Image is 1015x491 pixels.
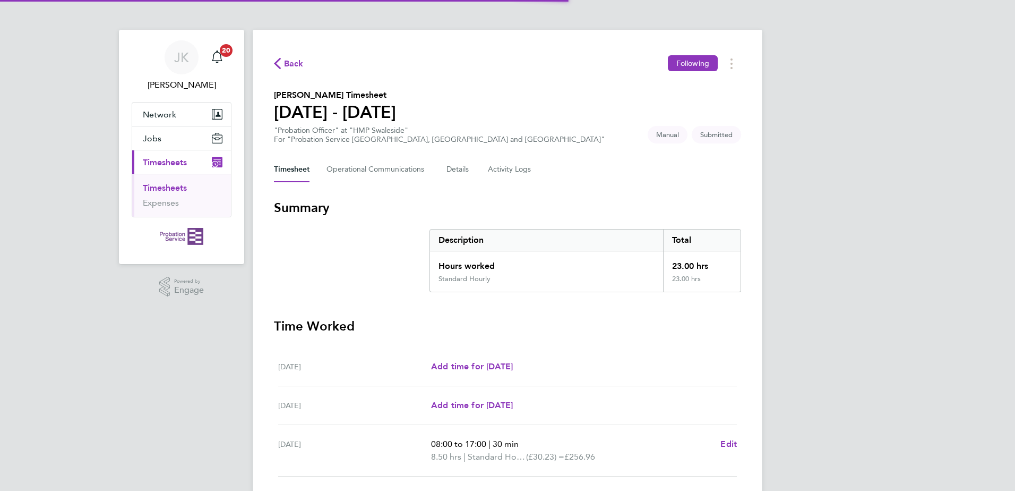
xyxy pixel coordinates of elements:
[463,452,466,462] span: |
[720,438,737,451] a: Edit
[132,228,231,245] a: Go to home page
[159,277,204,297] a: Powered byEngage
[143,133,161,143] span: Jobs
[274,318,741,335] h3: Time Worked
[132,40,231,91] a: JK[PERSON_NAME]
[119,30,244,264] nav: Main navigation
[132,126,231,150] button: Jobs
[431,452,461,462] span: 8.50 hrs
[488,439,491,449] span: |
[132,174,231,217] div: Timesheets
[174,277,204,286] span: Powered by
[207,40,228,74] a: 20
[284,57,304,70] span: Back
[430,230,663,251] div: Description
[446,157,471,182] button: Details
[720,439,737,449] span: Edit
[274,135,605,144] div: For "Probation Service [GEOGRAPHIC_DATA], [GEOGRAPHIC_DATA] and [GEOGRAPHIC_DATA]"
[274,157,309,182] button: Timesheet
[278,360,431,373] div: [DATE]
[160,228,203,245] img: probationservice-logo-retina.png
[326,157,429,182] button: Operational Communications
[132,79,231,91] span: Jessica Kundrat
[431,360,513,373] a: Add time for [DATE]
[648,126,687,143] span: This timesheet was manually created.
[429,229,741,292] div: Summary
[174,50,189,64] span: JK
[278,399,431,412] div: [DATE]
[132,150,231,174] button: Timesheets
[274,57,304,70] button: Back
[468,451,526,463] span: Standard Hourly
[493,439,519,449] span: 30 min
[174,286,204,295] span: Engage
[274,199,741,216] h3: Summary
[676,58,709,68] span: Following
[722,55,741,72] button: Timesheets Menu
[663,251,741,275] div: 23.00 hrs
[526,452,564,462] span: (£30.23) =
[143,109,176,120] span: Network
[274,101,396,123] h1: [DATE] - [DATE]
[564,452,595,462] span: £256.96
[438,275,491,283] div: Standard Hourly
[692,126,741,143] span: This timesheet is Submitted.
[220,44,233,57] span: 20
[132,103,231,126] button: Network
[431,399,513,412] a: Add time for [DATE]
[143,198,179,208] a: Expenses
[278,438,431,463] div: [DATE]
[663,275,741,292] div: 23.00 hrs
[431,439,486,449] span: 08:00 to 17:00
[430,251,663,275] div: Hours worked
[274,89,396,101] h2: [PERSON_NAME] Timesheet
[274,126,605,144] div: "Probation Officer" at "HMP Swaleside"
[143,157,187,167] span: Timesheets
[143,183,187,193] a: Timesheets
[431,400,513,410] span: Add time for [DATE]
[488,157,532,182] button: Activity Logs
[668,55,718,71] button: Following
[431,361,513,371] span: Add time for [DATE]
[663,230,741,251] div: Total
